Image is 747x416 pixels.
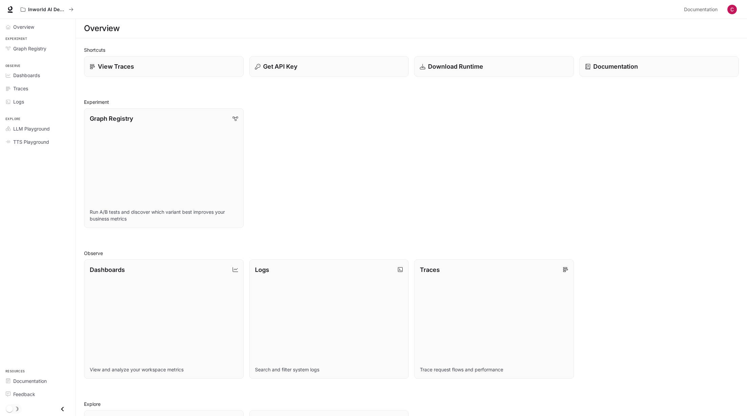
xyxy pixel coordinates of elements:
a: LLM Playground [3,123,73,135]
h2: Experiment [84,98,739,106]
span: LLM Playground [13,125,50,132]
span: Dark mode toggle [6,405,13,412]
span: Logs [13,98,24,105]
a: Download Runtime [414,56,574,77]
a: LogsSearch and filter system logs [249,259,409,379]
p: Dashboards [90,265,125,274]
h1: Overview [84,22,120,35]
span: Documentation [13,377,47,385]
p: Inworld AI Demos [28,7,66,13]
a: Documentation [681,3,723,16]
a: Documentation [3,375,73,387]
a: Traces [3,83,73,94]
h2: Observe [84,250,739,257]
a: Graph Registry [3,43,73,54]
p: View Traces [98,62,134,71]
a: Feedback [3,388,73,400]
a: Documentation [579,56,739,77]
p: Logs [255,265,269,274]
img: User avatar [727,5,737,14]
p: Traces [420,265,440,274]
p: Run A/B tests and discover which variant best improves your business metrics [90,209,238,222]
a: DashboardsView and analyze your workspace metrics [84,259,244,379]
p: Trace request flows and performance [420,366,568,373]
p: Search and filter system logs [255,366,403,373]
a: Logs [3,96,73,108]
span: Documentation [684,5,718,14]
span: Graph Registry [13,45,46,52]
p: Get API Key [263,62,297,71]
button: Close drawer [55,402,70,416]
h2: Shortcuts [84,46,739,53]
p: Graph Registry [90,114,133,123]
span: Dashboards [13,72,40,79]
a: View Traces [84,56,244,77]
a: TTS Playground [3,136,73,148]
span: TTS Playground [13,138,49,145]
a: TracesTrace request flows and performance [414,259,574,379]
h2: Explore [84,400,739,408]
p: View and analyze your workspace metrics [90,366,238,373]
p: Download Runtime [428,62,483,71]
span: Overview [13,23,34,30]
button: Get API Key [249,56,409,77]
a: Graph RegistryRun A/B tests and discover which variant best improves your business metrics [84,108,244,228]
button: All workspaces [18,3,77,16]
p: Documentation [593,62,638,71]
a: Overview [3,21,73,33]
button: User avatar [725,3,739,16]
span: Feedback [13,391,35,398]
span: Traces [13,85,28,92]
a: Dashboards [3,69,73,81]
